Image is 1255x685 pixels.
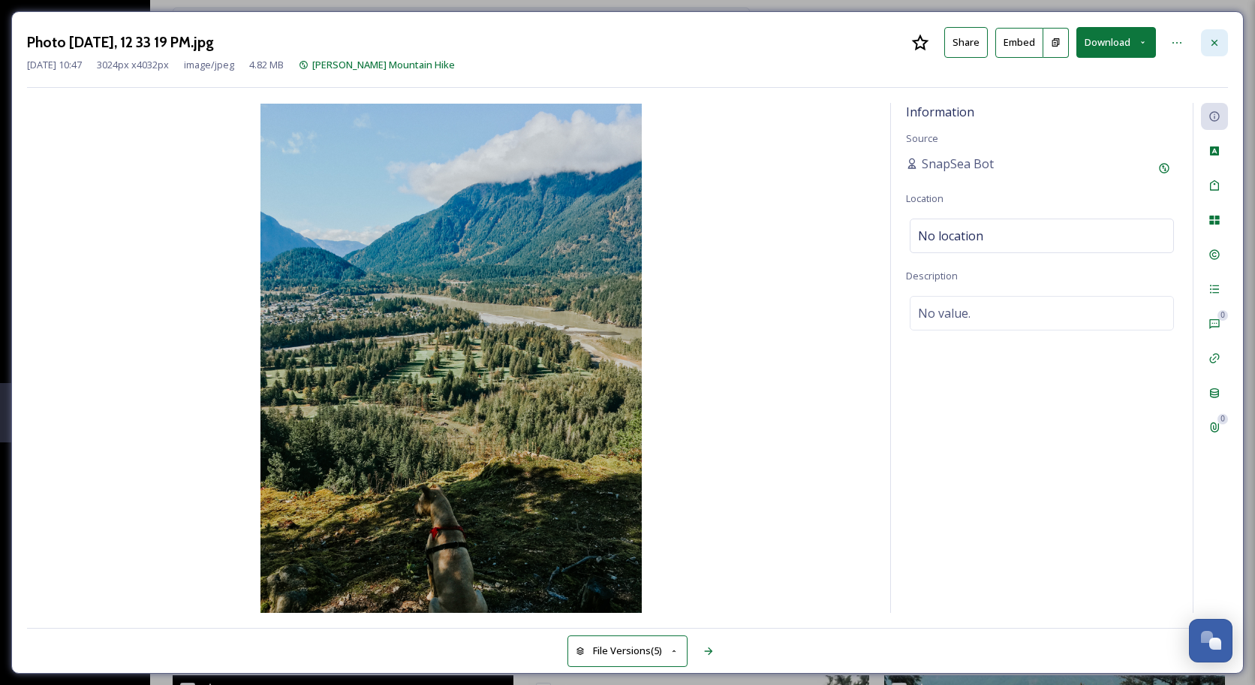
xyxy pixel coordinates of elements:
span: Description [906,269,958,282]
span: 4.82 MB [249,58,284,72]
button: Share [944,27,988,58]
span: Location [906,192,944,205]
span: [DATE] 10:47 [27,58,82,72]
span: Information [906,104,974,120]
button: Embed [995,28,1043,58]
span: SnapSea Bot [922,155,994,173]
span: Source [906,131,938,145]
button: File Versions(5) [567,635,688,666]
button: Open Chat [1189,619,1232,662]
h3: Photo [DATE], 12 33 19 PM.jpg [27,32,214,53]
span: No value. [918,304,971,322]
div: 0 [1217,414,1228,424]
span: image/jpeg [184,58,234,72]
button: Download [1076,27,1156,58]
div: 0 [1217,310,1228,321]
span: [PERSON_NAME] Mountain Hike [312,58,455,71]
span: No location [918,227,983,245]
span: 3024 px x 4032 px [97,58,169,72]
img: Py5bC3IF0hwAAAAAAAAk3APhoto%202016-10-09%2C%2012%2033%2019%20PM.jpg [27,104,875,613]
